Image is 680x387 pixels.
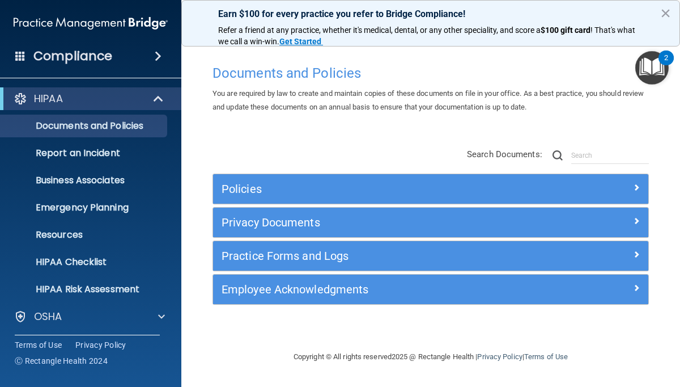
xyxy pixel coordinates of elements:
[222,216,531,229] h5: Privacy Documents
[218,26,541,35] span: Refer a friend at any practice, whether it's medical, dental, or any other speciality, and score a
[7,175,162,186] p: Business Associates
[14,92,164,106] a: HIPAA
[660,4,671,22] button: Close
[34,92,63,106] p: HIPAA
[15,339,62,351] a: Terms of Use
[212,66,649,81] h4: Documents and Policies
[541,26,590,35] strong: $100 gift card
[222,213,640,232] a: Privacy Documents
[222,180,640,198] a: Policies
[279,37,321,46] strong: Get Started
[7,202,162,213] p: Emergency Planning
[571,147,649,164] input: Search
[222,183,531,195] h5: Policies
[279,37,323,46] a: Get Started
[524,352,568,361] a: Terms of Use
[15,355,108,367] span: Ⓒ Rectangle Health 2024
[552,150,563,161] img: ic-search.3b580494.png
[212,89,644,111] span: You are required by law to create and maintain copies of these documents on file in your office. ...
[467,149,542,159] span: Search Documents:
[477,352,522,361] a: Privacy Policy
[7,284,162,295] p: HIPAA Risk Assessment
[7,148,162,159] p: Report an Incident
[222,280,640,298] a: Employee Acknowledgments
[34,310,62,323] p: OSHA
[14,310,165,323] a: OSHA
[7,120,162,132] p: Documents and Policies
[7,256,162,268] p: HIPAA Checklist
[664,58,668,73] div: 2
[222,250,531,262] h5: Practice Forms and Logs
[7,229,162,241] p: Resources
[218,26,637,46] span: ! That's what we call a win-win.
[222,283,531,296] h5: Employee Acknowledgments
[75,339,126,351] a: Privacy Policy
[218,9,643,19] p: Earn $100 for every practice you refer to Bridge Compliance!
[33,48,112,64] h4: Compliance
[635,51,669,85] button: Open Resource Center, 2 new notifications
[14,12,168,35] img: PMB logo
[222,247,640,265] a: Practice Forms and Logs
[224,339,637,375] div: Copyright © All rights reserved 2025 @ Rectangle Health | |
